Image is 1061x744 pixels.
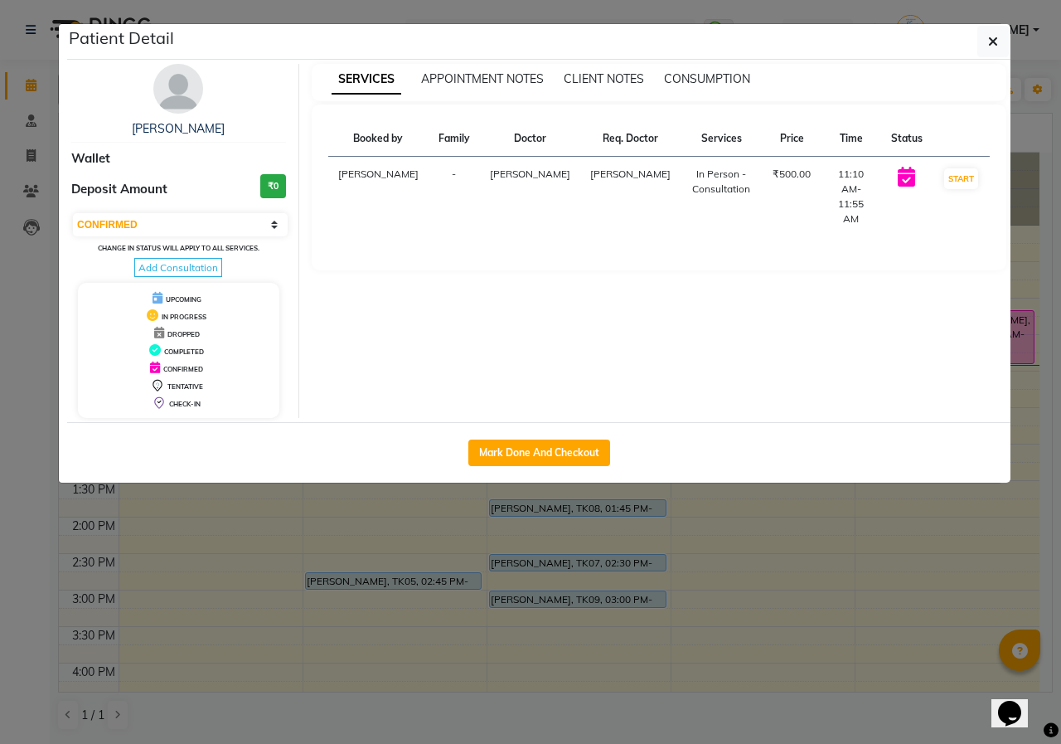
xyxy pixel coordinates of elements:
[134,258,222,277] span: Add Consultation
[164,348,204,356] span: COMPLETED
[821,157,881,237] td: 11:10 AM-11:55 AM
[421,71,544,86] span: APPOINTMENT NOTES
[71,180,167,199] span: Deposit Amount
[763,121,821,157] th: Price
[991,678,1044,727] iframe: chat widget
[690,167,753,197] div: In Person - Consultation
[681,121,763,157] th: Services
[167,330,200,338] span: DROPPED
[167,382,203,391] span: TENTATIVE
[773,167,811,182] div: ₹500.00
[153,64,203,114] img: avatar
[260,174,286,198] h3: ₹0
[490,168,570,180] span: [PERSON_NAME]
[590,168,671,180] span: [PERSON_NAME]
[468,440,610,466] button: Mark Done And Checkout
[944,168,978,189] button: START
[163,365,203,373] span: CONFIRMED
[332,65,401,95] span: SERVICES
[162,313,206,321] span: IN PROGRESS
[480,121,580,157] th: Doctor
[328,157,429,237] td: [PERSON_NAME]
[564,71,644,86] span: CLIENT NOTES
[69,26,174,51] h5: Patient Detail
[821,121,881,157] th: Time
[71,149,110,168] span: Wallet
[166,295,201,304] span: UPCOMING
[169,400,201,408] span: CHECK-IN
[328,121,429,157] th: Booked by
[132,121,225,136] a: [PERSON_NAME]
[664,71,750,86] span: CONSUMPTION
[881,121,933,157] th: Status
[580,121,681,157] th: Req. Doctor
[98,244,259,252] small: Change in status will apply to all services.
[429,157,480,237] td: -
[429,121,480,157] th: Family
